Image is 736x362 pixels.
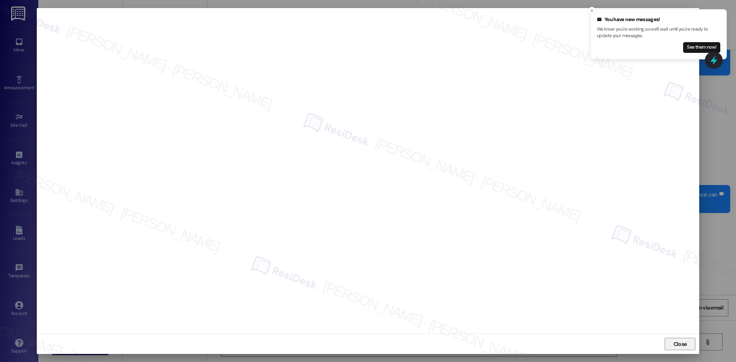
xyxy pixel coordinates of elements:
[41,12,695,330] iframe: To enrich screen reader interactions, please activate Accessibility in Grammarly extension settings
[674,340,687,348] span: Close
[665,338,695,350] button: Close
[597,26,720,39] p: We know you're working, so we'll wait until you're ready to update your messages.
[597,16,720,23] div: You have new messages!
[683,42,720,53] button: See them now!
[588,7,596,15] button: Close toast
